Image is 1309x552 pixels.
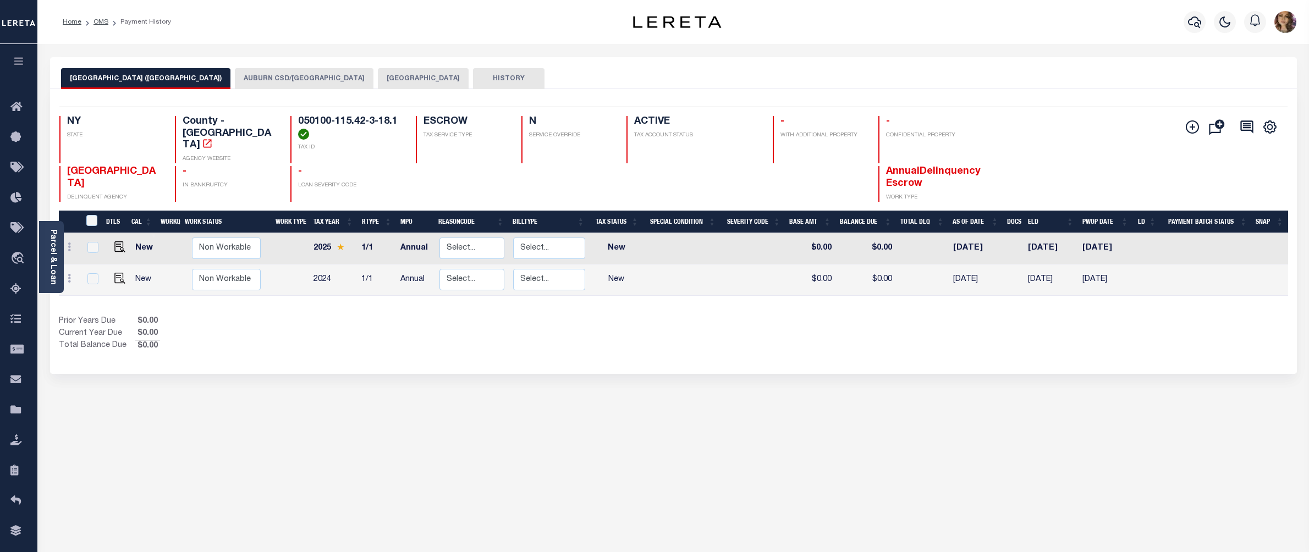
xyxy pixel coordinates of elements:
[49,229,57,285] a: Parcel & Loan
[309,211,358,233] th: Tax Year: activate to sort column ascending
[59,316,135,328] td: Prior Years Due
[633,16,721,28] img: logo-dark.svg
[1024,211,1078,233] th: ELD: activate to sort column ascending
[156,211,180,233] th: WorkQ
[127,211,156,233] th: CAL: activate to sort column ascending
[396,233,435,264] td: Annual
[309,233,357,264] td: 2025
[309,264,357,296] td: 2024
[298,167,302,176] span: -
[1024,233,1078,264] td: [DATE]
[948,211,1003,233] th: As of Date: activate to sort column ascending
[589,211,643,233] th: Tax Status: activate to sort column ascending
[949,264,1003,296] td: [DATE]
[886,167,981,189] span: AnnualDelinquency Escrow
[424,131,508,140] p: TAX SERVICE TYPE
[298,143,403,152] p: TAX ID
[271,211,309,233] th: Work Type
[396,264,435,296] td: Annual
[529,116,613,128] h4: N
[180,211,255,233] th: Work Status
[424,116,508,128] h4: ESCROW
[835,211,896,233] th: Balance Due: activate to sort column ascending
[590,264,643,296] td: New
[949,233,1003,264] td: [DATE]
[183,181,277,190] p: IN BANKRUPTCY
[785,264,836,296] td: $0.00
[634,131,760,140] p: TAX ACCOUNT STATUS
[1251,211,1288,233] th: SNAP: activate to sort column ascending
[396,211,434,233] th: MPO
[67,116,162,128] h4: NY
[1078,264,1132,296] td: [DATE]
[780,117,784,126] span: -
[1003,211,1024,233] th: Docs
[1160,211,1251,233] th: Payment Batch Status: activate to sort column ascending
[94,19,108,25] a: OMS
[131,264,162,296] td: New
[59,328,135,340] td: Current Year Due
[720,211,785,233] th: Severity Code: activate to sort column ascending
[59,340,135,352] td: Total Balance Due
[80,211,102,233] th: &nbsp;
[135,316,160,328] span: $0.00
[135,340,160,352] span: $0.00
[434,211,508,233] th: ReasonCode: activate to sort column ascending
[886,131,981,140] p: CONFIDENTIAL PROPERTY
[67,131,162,140] p: STATE
[358,211,396,233] th: RType: activate to sort column ascending
[886,194,981,202] p: WORK TYPE
[1078,233,1132,264] td: [DATE]
[59,211,80,233] th: &nbsp;&nbsp;&nbsp;&nbsp;&nbsp;&nbsp;&nbsp;&nbsp;&nbsp;&nbsp;
[529,131,613,140] p: SERVICE OVERRIDE
[473,68,544,89] button: HISTORY
[298,181,403,190] p: LOAN SEVERITY CODE
[785,211,835,233] th: Base Amt: activate to sort column ascending
[131,233,162,264] td: New
[63,19,81,25] a: Home
[10,252,28,266] i: travel_explore
[183,167,186,176] span: -
[836,264,897,296] td: $0.00
[780,131,865,140] p: WITH ADDITIONAL PROPERTY
[508,211,589,233] th: BillType: activate to sort column ascending
[590,233,643,264] td: New
[67,194,162,202] p: DELINQUENT AGENCY
[378,68,469,89] button: [GEOGRAPHIC_DATA]
[643,211,720,233] th: Special Condition: activate to sort column ascending
[1078,211,1132,233] th: PWOP Date: activate to sort column ascending
[836,233,897,264] td: $0.00
[896,211,948,233] th: Total DLQ: activate to sort column ascending
[102,211,127,233] th: DTLS
[298,116,403,140] h4: 050100-115.42-3-18.1
[61,68,230,89] button: [GEOGRAPHIC_DATA] ([GEOGRAPHIC_DATA])
[886,117,890,126] span: -
[785,233,836,264] td: $0.00
[357,233,395,264] td: 1/1
[1132,211,1160,233] th: LD: activate to sort column ascending
[135,328,160,340] span: $0.00
[357,264,395,296] td: 1/1
[337,244,344,251] img: Star.svg
[235,68,373,89] button: AUBURN CSD/[GEOGRAPHIC_DATA]
[108,17,171,27] li: Payment History
[634,116,760,128] h4: ACTIVE
[1024,264,1078,296] td: [DATE]
[183,116,277,152] h4: County - [GEOGRAPHIC_DATA]
[183,155,277,163] p: AGENCY WEBSITE
[67,167,156,189] span: [GEOGRAPHIC_DATA]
